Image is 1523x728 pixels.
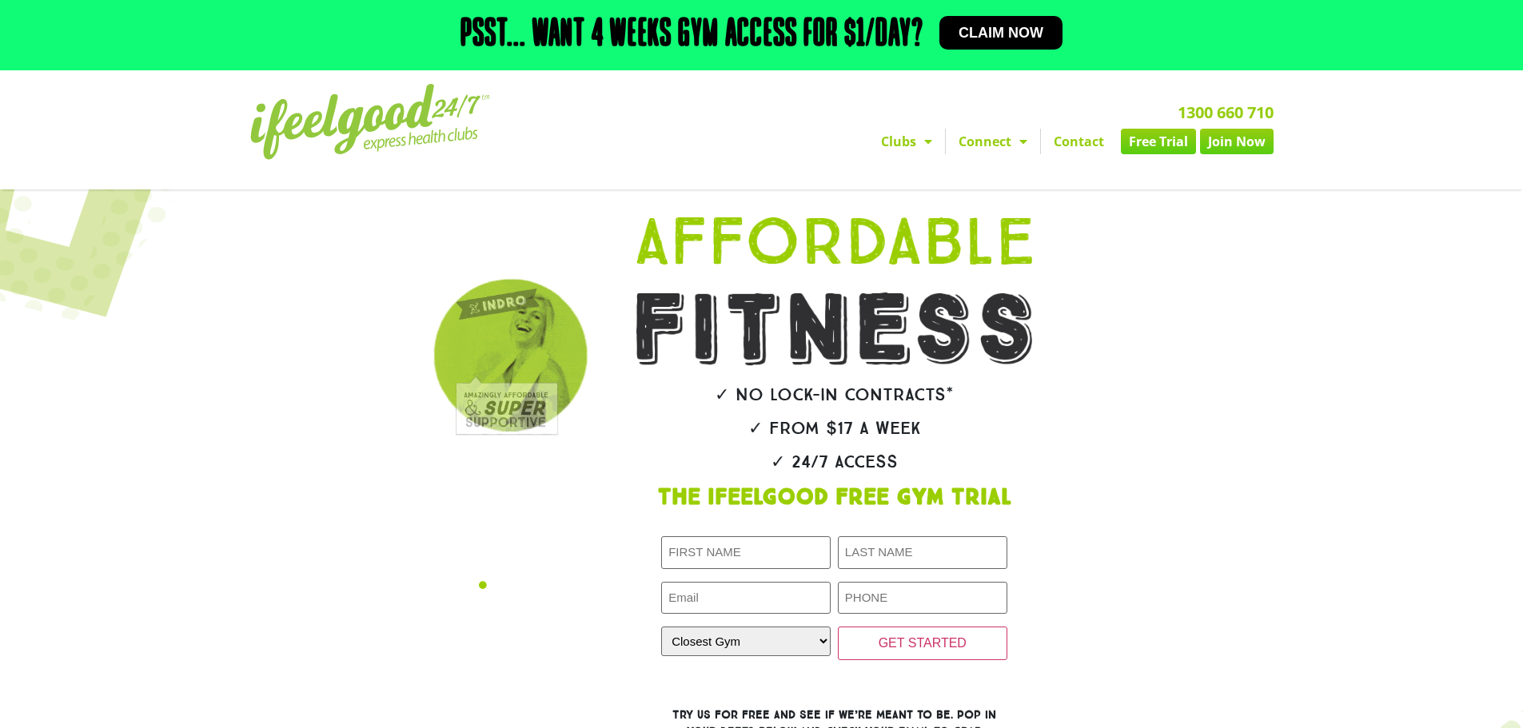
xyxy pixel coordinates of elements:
nav: Menu [614,129,1274,154]
h2: ✓ No lock-in contracts* [588,386,1082,404]
input: Email [661,582,831,615]
input: FIRST NAME [661,536,831,569]
input: LAST NAME [838,536,1007,569]
input: GET STARTED [838,627,1007,660]
a: Connect [946,129,1040,154]
h2: ✓ From $17 a week [588,420,1082,437]
span: Claim now [959,26,1043,40]
a: Clubs [868,129,945,154]
h1: The IfeelGood Free Gym Trial [588,487,1082,509]
input: PHONE [838,582,1007,615]
a: Join Now [1200,129,1274,154]
a: Free Trial [1121,129,1196,154]
a: Contact [1041,129,1117,154]
a: Claim now [939,16,1063,50]
h2: ✓ 24/7 Access [588,453,1082,471]
a: 1300 660 710 [1178,101,1274,123]
h2: Psst... Want 4 weeks gym access for $1/day? [460,16,923,54]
